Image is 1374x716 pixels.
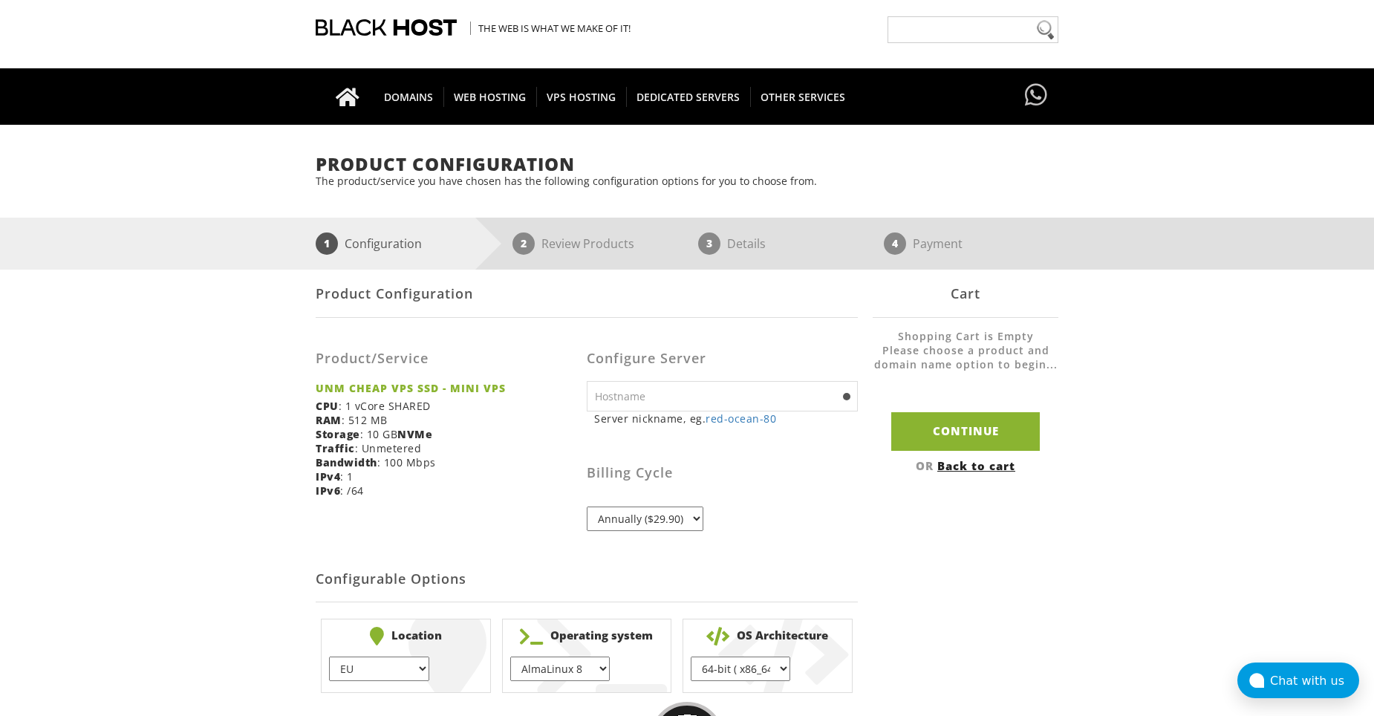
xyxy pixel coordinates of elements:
[316,427,360,441] b: Storage
[470,22,631,35] span: The Web is what we make of it!
[937,458,1015,473] a: Back to cart
[536,68,627,125] a: VPS HOSTING
[512,232,535,255] span: 2
[316,270,858,318] div: Product Configuration
[888,16,1058,43] input: Need help?
[587,466,858,481] h3: Billing Cycle
[397,427,432,441] b: NVMe
[706,411,776,426] a: red-ocean-80
[536,87,627,107] span: VPS HOSTING
[691,657,790,681] select: } }
[316,557,858,602] h2: Configurable Options
[443,87,537,107] span: WEB HOSTING
[316,381,576,395] strong: UNM CHEAP VPS SSD - MINI VPS
[873,329,1058,386] li: Shopping Cart is Empty Please choose a product and domain name option to begin...
[873,270,1058,318] div: Cart
[698,232,720,255] span: 3
[443,68,537,125] a: WEB HOSTING
[913,232,963,255] p: Payment
[727,232,766,255] p: Details
[1237,663,1359,698] button: Chat with us
[316,154,1058,174] h1: Product Configuration
[1270,674,1359,688] div: Chat with us
[374,68,444,125] a: DOMAINS
[587,351,858,366] h3: Configure Server
[587,381,858,411] input: Hostname
[316,399,339,413] b: CPU
[594,411,858,426] small: Server nickname, eg.
[316,329,587,509] div: : 1 vCore SHARED : 512 MB : 10 GB : Unmetered : 100 Mbps : 1 : /64
[510,657,610,681] select: } } } } } } } } } } } } } } } }
[316,232,338,255] span: 1
[541,232,634,255] p: Review Products
[626,87,751,107] span: DEDICATED SERVERS
[510,627,664,645] b: Operating system
[316,455,377,469] b: Bandwidth
[884,232,906,255] span: 4
[891,412,1040,450] input: Continue
[750,68,856,125] a: OTHER SERVICES
[626,68,751,125] a: DEDICATED SERVERS
[691,627,844,645] b: OS Architecture
[316,469,340,484] b: IPv4
[316,174,1058,188] p: The product/service you have chosen has the following configuration options for you to choose from.
[374,87,444,107] span: DOMAINS
[316,484,340,498] b: IPv6
[873,458,1058,473] div: OR
[316,351,576,366] h3: Product/Service
[321,68,374,125] a: Go to homepage
[329,657,429,681] select: } } } } } }
[345,232,422,255] p: Configuration
[316,413,342,427] b: RAM
[316,441,355,455] b: Traffic
[750,87,856,107] span: OTHER SERVICES
[329,627,483,645] b: Location
[1021,68,1051,123] a: Have questions?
